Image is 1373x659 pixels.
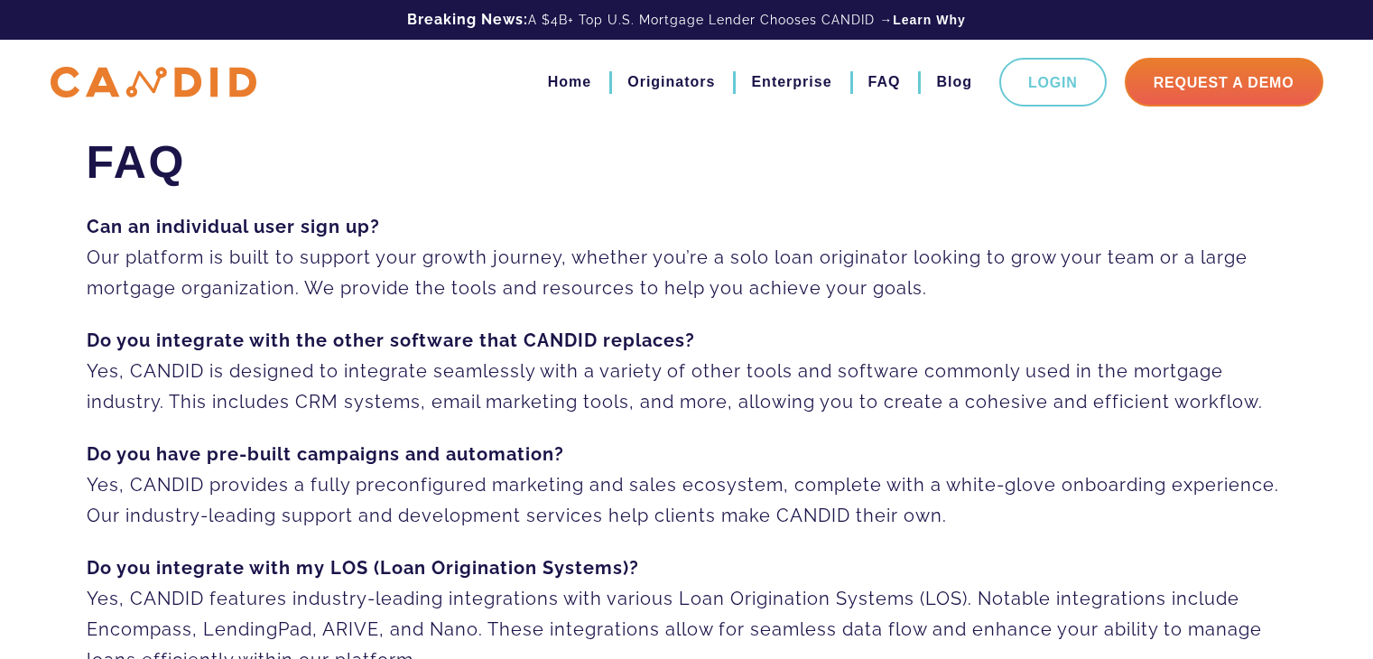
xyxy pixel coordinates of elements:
a: Blog [936,67,972,97]
a: Originators [627,67,715,97]
p: Yes, CANDID provides a fully preconfigured marketing and sales ecosystem, complete with a white-g... [87,439,1287,531]
strong: Do you have pre-built campaigns and automation? [87,443,564,465]
strong: Do you integrate with the other software that CANDID replaces? [87,329,695,351]
h1: FAQ [87,135,1287,190]
img: CANDID APP [51,67,256,98]
a: Home [548,67,591,97]
strong: Can an individual user sign up? [87,216,380,237]
strong: Do you integrate with my LOS (Loan Origination Systems)? [87,557,639,579]
p: Yes, CANDID is designed to integrate seamlessly with a variety of other tools and software common... [87,325,1287,417]
p: Our platform is built to support your growth journey, whether you’re a solo loan originator looki... [87,211,1287,303]
b: Breaking News: [407,11,528,28]
a: Learn Why [893,11,966,29]
a: FAQ [868,67,901,97]
a: Enterprise [751,67,831,97]
a: Login [999,58,1107,107]
a: Request A Demo [1125,58,1323,107]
